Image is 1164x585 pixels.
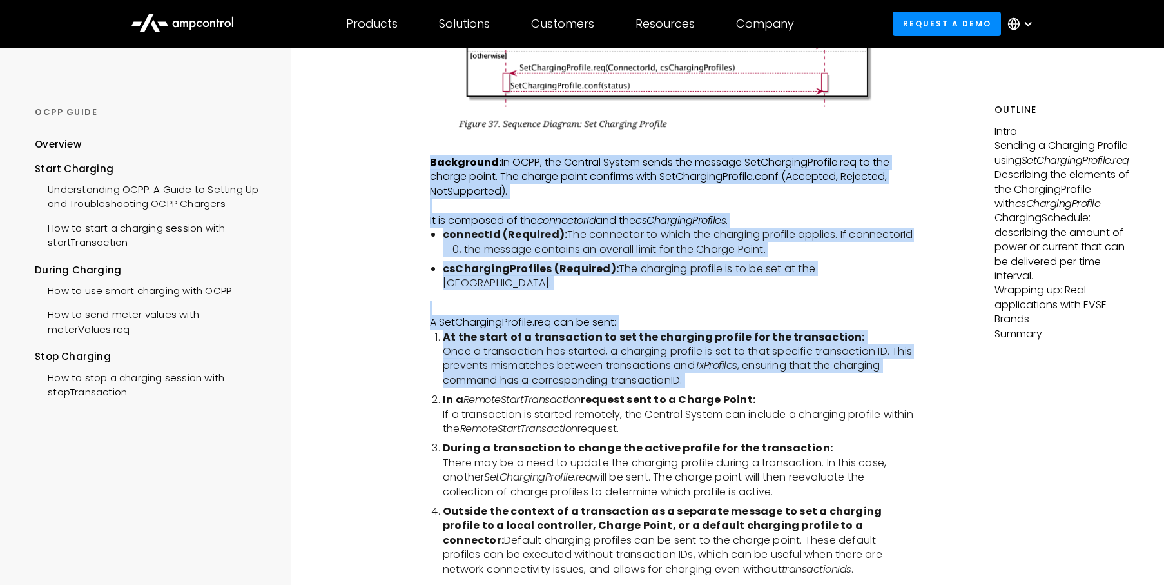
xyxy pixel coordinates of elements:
strong: csChargingProfiles (Required): [443,261,619,276]
p: ‍ [430,301,914,315]
div: Solutions [439,17,490,31]
a: Request a demo [893,12,1001,35]
a: Overview [35,137,81,161]
div: Overview [35,137,81,152]
strong: Outside the context of a transaction as a separate message to set a charging profile to a local c... [443,504,882,548]
div: Products [346,17,398,31]
a: How to stop a charging session with stopTransaction [35,364,267,403]
strong: connectId (Required): [443,227,567,242]
strong: At the start of a transaction to set the charging profile for the transaction: [443,330,865,344]
li: The connector to which the charging profile applies. If connectorId = 0, the message contains an ... [443,228,914,257]
div: OCPP GUIDE [35,106,267,118]
em: SetChargingProfile.req [1022,153,1129,168]
strong: During a transaction to change the active profile for the transaction: [443,441,833,455]
em: csChargingProfile [1015,196,1101,211]
p: Summary [994,327,1129,341]
em: transactionIds [782,562,851,577]
a: How to send meter values with meterValues.req [35,301,267,340]
div: Company [736,17,794,31]
p: Describing the elements of the ChargingProfile with [994,168,1129,211]
p: ‍ [430,199,914,213]
div: Resources [635,17,695,31]
a: Understanding OCPP: A Guide to Setting Up and Troubleshooting OCPP Chargers [35,176,267,215]
li: If a transaction is started remotely, the Central System can include a charging profile within th... [443,393,914,436]
li: Default charging profiles can be sent to the charge point. These default profiles can be executed... [443,504,914,577]
div: Start Charging [35,162,267,176]
h5: Outline [994,103,1129,117]
p: It is composed of the and the . [430,213,914,228]
div: During Charging [35,263,267,277]
em: RemoteStartTransaction [463,392,581,407]
div: Customers [531,17,594,31]
li: There may be a need to update the charging profile during a transaction. In this case, another wi... [443,441,914,499]
p: ChargingSchedule: describing the amount of power or current that can be delivered per time interval. [994,211,1129,283]
li: Once a transaction has started, a charging profile is set to that specific transaction ID. This p... [443,330,914,388]
a: How to start a charging session with startTransaction [35,215,267,253]
a: How to use smart charging with OCPP [35,277,231,301]
div: Stop Charging [35,350,267,364]
em: RemoteStartTransaction [460,421,577,436]
strong: Background: [430,155,501,170]
em: csChargingProfiles [635,213,726,228]
p: Wrapping up: Real applications with EVSE Brands [994,283,1129,326]
li: The charging profile is to be set at the [GEOGRAPHIC_DATA]. [443,262,914,291]
strong: In a request sent to a Charge Point: [443,392,755,407]
em: connectorId [537,213,596,228]
em: SetChargingProfile.req [484,470,592,484]
p: In OCPP, the Central System sends the message SetChargingProfile.req to the charge point. The cha... [430,155,914,199]
p: ‍ [430,141,914,155]
em: TxProfiles [695,358,737,373]
p: Intro [994,124,1129,139]
p: Sending a Charging Profile using [994,139,1129,168]
p: A SetChargingProfile.req can be sent: [430,315,914,330]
